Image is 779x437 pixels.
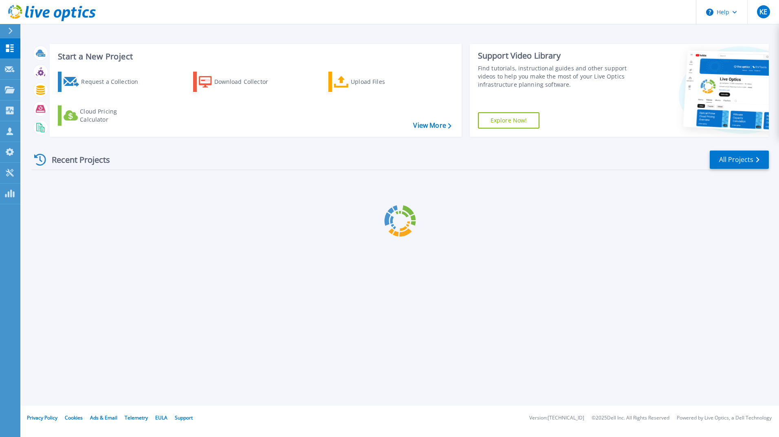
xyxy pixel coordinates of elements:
a: EULA [155,414,167,421]
div: Find tutorials, instructional guides and other support videos to help you make the most of your L... [478,64,630,89]
li: Version: [TECHNICAL_ID] [529,415,584,421]
a: Cloud Pricing Calculator [58,105,149,126]
a: Telemetry [125,414,148,421]
div: Request a Collection [81,74,146,90]
li: © 2025 Dell Inc. All Rights Reserved [592,415,669,421]
a: Privacy Policy [27,414,57,421]
div: Download Collector [214,74,279,90]
div: Recent Projects [31,150,121,170]
div: Support Video Library [478,50,630,61]
li: Powered by Live Optics, a Dell Technology [677,415,772,421]
a: Download Collector [193,72,284,92]
a: Cookies [65,414,83,421]
div: Cloud Pricing Calculator [80,107,145,124]
a: Request a Collection [58,72,149,92]
a: Support [175,414,193,421]
span: KE [759,9,767,15]
a: All Projects [710,151,769,169]
a: Upload Files [328,72,419,92]
h3: Start a New Project [58,52,451,61]
a: Ads & Email [90,414,117,421]
div: Upload Files [351,74,416,90]
a: Explore Now! [478,112,540,129]
a: View More [413,122,451,129]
